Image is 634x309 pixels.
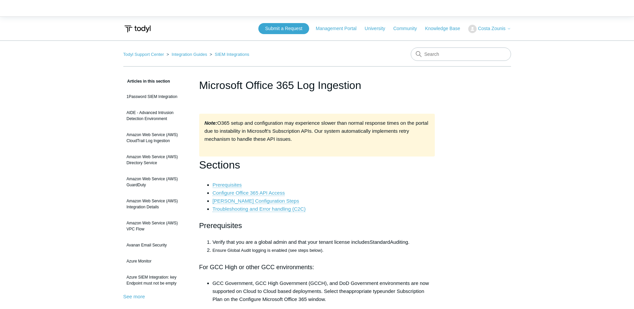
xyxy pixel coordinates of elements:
[123,90,189,103] a: 1Password SIEM Integration
[123,217,189,235] a: Amazon Web Service (AWS) VPC Flow
[199,264,314,271] span: For GCC High or other GCC environments:
[425,25,467,32] a: Knowledge Base
[213,190,285,196] a: Configure Office 365 API Access
[215,52,249,57] a: SIEM Integrations
[408,239,409,245] span: .
[365,25,392,32] a: University
[205,120,217,126] strong: Note:
[393,25,424,32] a: Community
[123,173,189,191] a: Amazon Web Service (AWS) GuardDuty
[123,23,152,35] img: Todyl Support Center Help Center home page
[123,294,145,299] a: See more
[213,239,370,245] span: Verify that you are a global admin and that your tenant license includes
[213,206,306,212] a: Troubleshooting and Error handling (C2C)
[370,239,390,245] span: Standard
[199,157,435,174] h1: Sections
[390,239,408,245] span: Auditing
[123,79,170,84] span: Articles in this section
[208,52,249,57] li: SIEM Integrations
[199,220,435,231] h2: Prerequisites
[123,239,189,251] a: Avanan Email Security
[316,25,363,32] a: Management Portal
[468,25,511,33] button: Costa Zounis
[123,52,164,57] a: Todyl Support Center
[123,271,189,290] a: Azure SIEM Integration: key Endpoint must not be empty
[123,150,189,169] a: Amazon Web Service (AWS) Directory Service
[213,248,324,253] span: Ensure Global Audit logging is enabled (see steps below).
[123,106,189,125] a: AIDE - Advanced Intrusion Detection Environment
[258,23,309,34] a: Submit a Request
[199,114,435,157] div: O365 setup and configuration may experience slower than normal response times on the portal due t...
[123,255,189,268] a: Azure Monitor
[478,26,505,31] span: Costa Zounis
[411,47,511,61] input: Search
[123,52,165,57] li: Todyl Support Center
[213,182,242,188] a: Prerequisites
[123,195,189,213] a: Amazon Web Service (AWS) Integration Details
[199,77,435,93] h1: Microsoft Office 365 Log Ingestion
[171,52,207,57] a: Integration Guides
[165,52,208,57] li: Integration Guides
[213,280,429,294] span: GCC Government, GCC High Government (GCCH), and DoD Government environments are now supported on ...
[346,288,382,294] span: appropriate type
[213,198,299,204] a: [PERSON_NAME] Configuration Steps
[123,128,189,147] a: Amazon Web Service (AWS) CloudTrail Log Ingestion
